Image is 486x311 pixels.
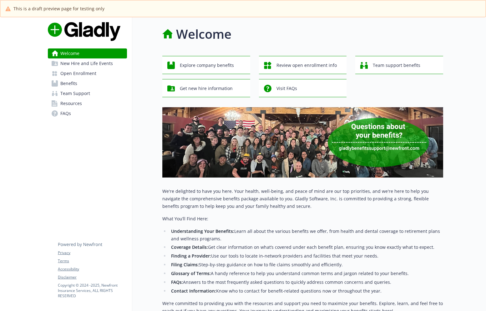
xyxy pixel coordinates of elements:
span: This is a draft preview page for testing only [13,5,104,12]
li: Use our tools to locate in-network providers and facilities that meet your needs. [169,252,443,260]
span: Explore company benefits [180,59,234,71]
a: Disclaimer [58,274,127,280]
p: Copyright © 2024 - 2025 , Newfront Insurance Services, ALL RIGHTS RESERVED [58,283,127,298]
span: Open Enrollment [60,68,96,78]
strong: Glossary of Terms: [171,270,211,276]
strong: Filing Claims: [171,262,199,268]
p: We're delighted to have you here. Your health, well-being, and peace of mind are our top prioriti... [162,188,443,210]
button: Team support benefits [355,56,443,74]
a: Terms [58,258,127,264]
span: Team Support [60,88,90,98]
p: What You’ll Find Here: [162,215,443,223]
span: Get new hire information [180,83,233,94]
button: Review open enrollment info [259,56,347,74]
a: Privacy [58,250,127,256]
span: New Hire and Life Events [60,58,113,68]
a: Team Support [48,88,127,98]
span: Team support benefits [373,59,420,71]
span: FAQs [60,108,71,118]
span: Benefits [60,78,77,88]
button: Explore company benefits [162,56,250,74]
strong: Coverage Details: [171,244,208,250]
a: FAQs [48,108,127,118]
button: Visit FAQs [259,79,347,97]
a: Benefits [48,78,127,88]
a: Open Enrollment [48,68,127,78]
span: Resources [60,98,82,108]
span: Visit FAQs [276,83,297,94]
a: New Hire and Life Events [48,58,127,68]
li: A handy reference to help you understand common terms and jargon related to your benefits. [169,270,443,277]
li: Learn all about the various benefits we offer, from health and dental coverage to retirement plan... [169,228,443,243]
li: Know who to contact for benefit-related questions now or throughout the year. [169,287,443,295]
li: Answers to the most frequently asked questions to quickly address common concerns and queries. [169,278,443,286]
a: Accessibility [58,266,127,272]
span: Review open enrollment info [276,59,337,71]
strong: Contact Information: [171,288,216,294]
strong: Finding a Provider: [171,253,211,259]
li: Step-by-step guidance on how to file claims smoothly and efficiently. [169,261,443,268]
a: Resources [48,98,127,108]
button: Get new hire information [162,79,250,97]
strong: Understanding Your Benefits: [171,228,234,234]
strong: FAQs: [171,279,183,285]
img: overview page banner [162,107,443,178]
span: Welcome [60,48,79,58]
a: Welcome [48,48,127,58]
li: Get clear information on what’s covered under each benefit plan, ensuring you know exactly what t... [169,243,443,251]
h1: Welcome [176,25,231,43]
